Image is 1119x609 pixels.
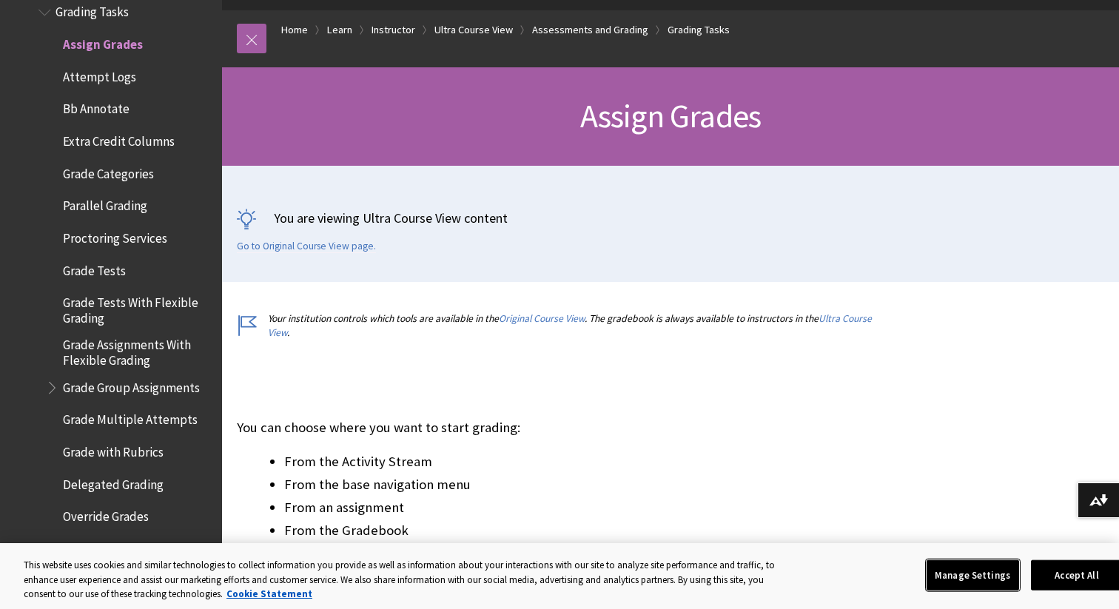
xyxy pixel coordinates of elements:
span: Extra Credit Columns [63,129,175,149]
li: From the Gradebook [284,520,885,541]
span: Proctoring Services [63,226,167,246]
a: Go to Original Course View page. [237,240,376,253]
li: From the Activity Stream [284,451,885,472]
button: Manage Settings [927,559,1019,591]
span: Grade Multiple Attempts [63,408,198,428]
span: Grade Tests [63,258,126,278]
div: This website uses cookies and similar technologies to collect information you provide as well as ... [24,558,783,602]
a: Instructor [372,21,415,39]
span: Assign Grades [63,32,143,52]
span: Grade Tests With Flexible Grading [63,291,212,326]
a: Grading Tasks [668,21,730,39]
span: Override Grades [63,505,149,525]
a: Ultra Course View [268,312,872,339]
p: You are viewing Ultra Course View content [237,209,1104,227]
p: You can choose where you want to start grading: [237,418,885,437]
li: From an assignment [284,497,885,518]
a: Ultra Course View [434,21,513,39]
li: From the base navigation menu [284,474,885,495]
a: Home [281,21,308,39]
span: Grade Categories [63,161,154,181]
span: Download Assessments [63,536,187,556]
span: Delegated Grading [63,472,164,492]
span: Parallel Grading [63,194,147,214]
span: Assign Grades [580,95,762,136]
span: Grade with Rubrics [63,440,164,460]
a: Learn [327,21,352,39]
p: Your institution controls which tools are available in the . The gradebook is always available to... [237,312,885,340]
span: Bb Annotate [63,97,130,117]
span: Grade Assignments With Flexible Grading [63,333,212,368]
span: Attempt Logs [63,64,136,84]
a: Assessments and Grading [532,21,648,39]
span: Grade Group Assignments [63,375,200,395]
a: Original Course View [499,312,585,325]
a: More information about your privacy, opens in a new tab [226,588,312,600]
